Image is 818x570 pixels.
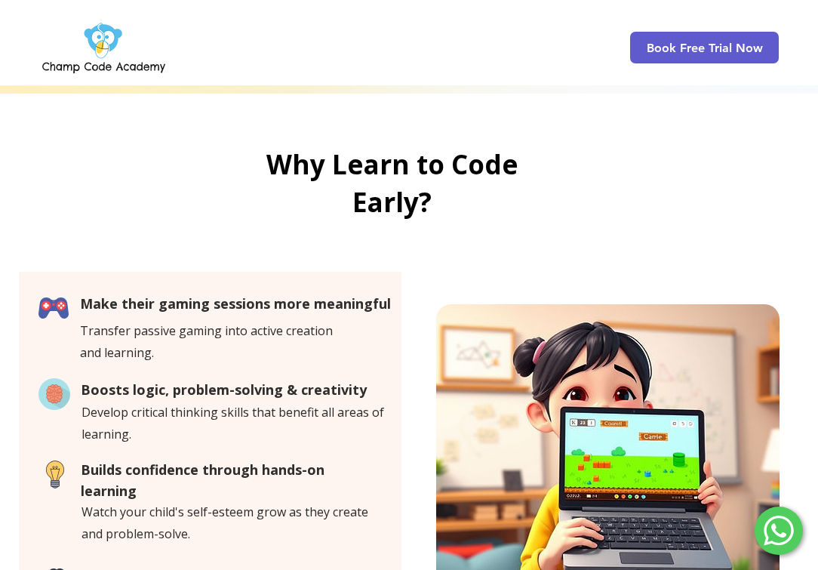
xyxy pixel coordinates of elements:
img: Champ Code Academy Logo PNG.png [39,18,168,77]
span: Make their gaming sessions more meaningful [80,294,391,313]
span: Book Free Trial Now [647,41,763,55]
span: Why Learn to Code Early? [266,146,518,220]
span: Transfer passive gaming into active creation and learning. [80,322,333,361]
span: Develop critical thinking skills that benefit all areas of learning. [81,404,384,442]
span: Boosts logic, problem-solving & creativity [81,381,367,399]
span: Builds confidence through hands-on learning [81,461,324,500]
a: Book Free Trial Now [630,32,779,63]
span: Watch your child's self-esteem grow as they create and problem-solve. [81,504,368,542]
